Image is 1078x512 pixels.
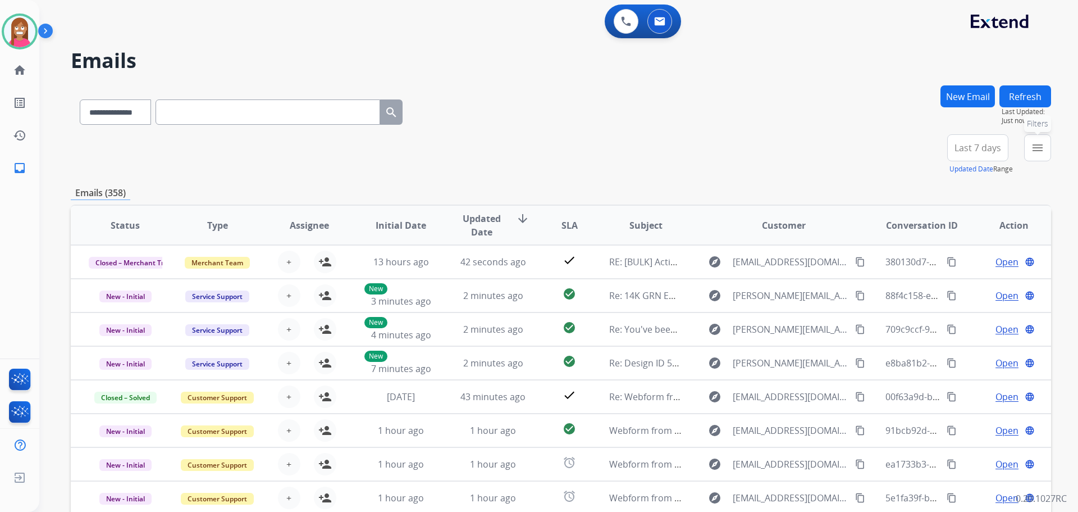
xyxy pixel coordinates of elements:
[470,492,516,504] span: 1 hour ago
[13,129,26,142] mat-icon: history
[733,491,848,505] span: [EMAIL_ADDRESS][DOMAIN_NAME]
[708,390,721,404] mat-icon: explore
[947,291,957,301] mat-icon: content_copy
[563,490,576,503] mat-icon: alarm
[181,392,254,404] span: Customer Support
[1027,118,1048,129] span: Filters
[1025,324,1035,334] mat-icon: language
[364,351,387,362] p: New
[609,424,864,437] span: Webform from [EMAIL_ADDRESS][DOMAIN_NAME] on [DATE]
[995,491,1018,505] span: Open
[733,424,848,437] span: [EMAIL_ADDRESS][DOMAIN_NAME]
[733,356,848,370] span: [PERSON_NAME][EMAIL_ADDRESS][DOMAIN_NAME]
[286,390,291,404] span: +
[286,356,291,370] span: +
[947,134,1008,161] button: Last 7 days
[99,459,152,471] span: New - Initial
[708,424,721,437] mat-icon: explore
[708,255,721,269] mat-icon: explore
[378,458,424,470] span: 1 hour ago
[278,318,300,341] button: +
[278,453,300,475] button: +
[949,165,993,174] button: Updated Date
[456,212,508,239] span: Updated Date
[940,85,995,107] button: New Email
[885,289,1054,302] span: 88f4c158-edcf-4471-8116-3398717a74d1
[71,49,1051,72] h2: Emails
[371,363,431,375] span: 7 minutes ago
[1025,425,1035,436] mat-icon: language
[954,146,1001,150] span: Last 7 days
[947,459,957,469] mat-icon: content_copy
[181,459,254,471] span: Customer Support
[376,219,426,232] span: Initial Date
[378,492,424,504] span: 1 hour ago
[855,291,865,301] mat-icon: content_copy
[995,255,1018,269] span: Open
[563,422,576,436] mat-icon: check_circle
[563,287,576,301] mat-icon: check_circle
[733,390,848,404] span: [EMAIL_ADDRESS][DOMAIN_NAME]
[278,352,300,374] button: +
[13,64,26,77] mat-icon: home
[561,219,578,232] span: SLA
[318,255,332,269] mat-icon: person_add
[286,491,291,505] span: +
[371,329,431,341] span: 4 minutes ago
[563,355,576,368] mat-icon: check_circle
[733,323,848,336] span: [PERSON_NAME][EMAIL_ADDRESS][DOMAIN_NAME]
[563,321,576,334] mat-icon: check_circle
[947,358,957,368] mat-icon: content_copy
[885,458,1051,470] span: ea1733b3-623f-41a2-aefb-a6ff62e42854
[181,425,254,437] span: Customer Support
[185,291,249,302] span: Service Support
[885,357,1061,369] span: e8ba81b2-8767-4b92-9d7a-9701ae29a797
[385,106,398,119] mat-icon: search
[947,257,957,267] mat-icon: content_copy
[278,251,300,273] button: +
[708,356,721,370] mat-icon: explore
[563,388,576,402] mat-icon: check
[185,257,250,269] span: Merchant Team
[1031,141,1044,155] mat-icon: menu
[278,487,300,509] button: +
[318,457,332,471] mat-icon: person_add
[460,256,526,268] span: 42 seconds ago
[708,289,721,302] mat-icon: explore
[13,161,26,175] mat-icon: inbox
[318,424,332,437] mat-icon: person_add
[947,425,957,436] mat-icon: content_copy
[470,424,516,437] span: 1 hour ago
[278,284,300,307] button: +
[378,424,424,437] span: 1 hour ago
[278,386,300,408] button: +
[278,419,300,442] button: +
[995,289,1018,302] span: Open
[99,425,152,437] span: New - Initial
[1025,392,1035,402] mat-icon: language
[995,356,1018,370] span: Open
[99,358,152,370] span: New - Initial
[886,219,958,232] span: Conversation ID
[855,392,865,402] mat-icon: content_copy
[885,391,1054,403] span: 00f63a9d-b28c-424f-bc8b-9959ac62ea6c
[286,323,291,336] span: +
[1025,291,1035,301] mat-icon: language
[949,164,1013,174] span: Range
[1025,257,1035,267] mat-icon: language
[99,291,152,302] span: New - Initial
[4,16,35,47] img: avatar
[1024,134,1051,161] button: Filters
[708,457,721,471] mat-icon: explore
[1016,492,1067,505] p: 0.20.1027RC
[318,323,332,336] mat-icon: person_add
[290,219,329,232] span: Assignee
[13,96,26,110] mat-icon: list_alt
[947,324,957,334] mat-icon: content_copy
[885,424,1053,437] span: 91bcb92d-b104-4ff4-903d-3403cfa41c30
[318,289,332,302] mat-icon: person_add
[185,324,249,336] span: Service Support
[855,425,865,436] mat-icon: content_copy
[947,493,957,503] mat-icon: content_copy
[855,459,865,469] mat-icon: content_copy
